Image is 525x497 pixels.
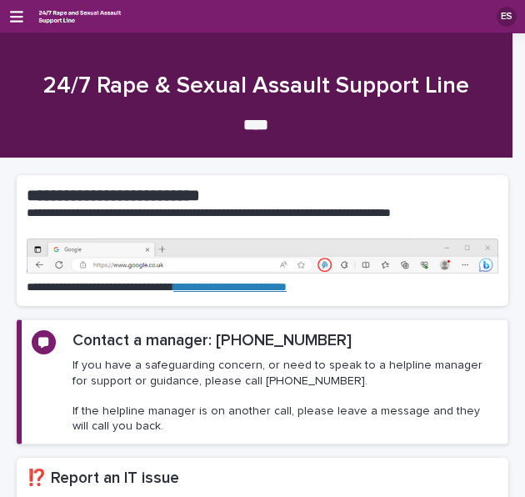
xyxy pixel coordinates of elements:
h1: 24/7 Rape & Sexual Assault Support Line [17,71,496,102]
div: ES [497,7,517,27]
img: https%3A%2F%2Fcdn.document360.io%2F0deca9d6-0dac-4e56-9e8f-8d9979bfce0e%2FImages%2FDocumentation%... [27,238,498,274]
p: If you have a safeguarding concern, or need to speak to a helpline manager for support or guidanc... [72,358,497,434]
h2: Contact a manager: [PHONE_NUMBER] [72,330,352,352]
img: rhQMoQhaT3yELyF149Cw [37,6,123,28]
h2: ⁉️ Report an IT issue [27,468,498,489]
